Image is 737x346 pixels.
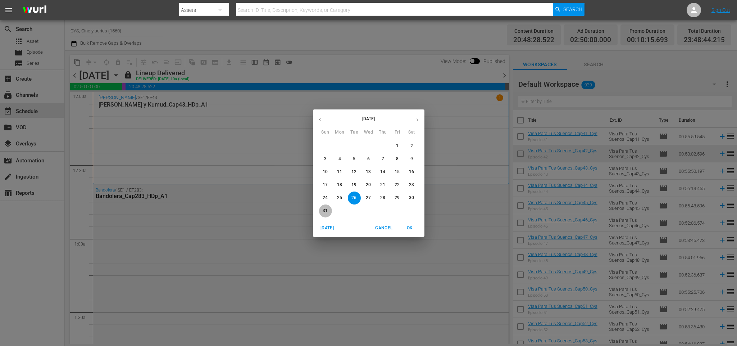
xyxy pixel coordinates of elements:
[405,166,418,179] button: 16
[405,140,418,153] button: 2
[380,182,385,188] p: 21
[711,7,730,13] a: Sign Out
[377,166,390,179] button: 14
[319,192,332,205] button: 24
[409,182,414,188] p: 23
[319,166,332,179] button: 10
[375,224,392,232] span: Cancel
[377,129,390,136] span: Thu
[409,169,414,175] p: 16
[362,179,375,192] button: 20
[395,169,400,175] p: 15
[405,179,418,192] button: 23
[391,179,404,192] button: 22
[337,169,342,175] p: 11
[319,205,332,217] button: 31
[351,182,356,188] p: 19
[319,153,332,166] button: 3
[399,222,422,234] button: OK
[395,195,400,201] p: 29
[362,166,375,179] button: 13
[348,166,361,179] button: 12
[382,156,384,162] p: 7
[405,153,418,166] button: 9
[372,222,395,234] button: Cancel
[351,195,356,201] p: 26
[333,179,346,192] button: 18
[401,224,419,232] span: OK
[396,143,399,149] p: 1
[319,224,336,232] span: [DATE]
[409,195,414,201] p: 30
[316,222,339,234] button: [DATE]
[362,153,375,166] button: 6
[323,169,328,175] p: 10
[319,179,332,192] button: 17
[333,166,346,179] button: 11
[380,195,385,201] p: 28
[338,156,341,162] p: 4
[353,156,355,162] p: 5
[410,143,413,149] p: 2
[367,156,370,162] p: 6
[405,129,418,136] span: Sat
[323,195,328,201] p: 24
[362,129,375,136] span: Wed
[377,179,390,192] button: 21
[377,153,390,166] button: 7
[333,129,346,136] span: Mon
[348,179,361,192] button: 19
[366,182,371,188] p: 20
[324,156,327,162] p: 3
[323,208,328,214] p: 31
[348,192,361,205] button: 26
[396,156,399,162] p: 8
[348,129,361,136] span: Tue
[391,153,404,166] button: 8
[405,192,418,205] button: 30
[563,3,582,16] span: Search
[333,153,346,166] button: 4
[362,192,375,205] button: 27
[337,195,342,201] p: 25
[323,182,328,188] p: 17
[4,6,13,14] span: menu
[391,166,404,179] button: 15
[366,195,371,201] p: 27
[391,140,404,153] button: 1
[327,116,410,122] p: [DATE]
[348,153,361,166] button: 5
[410,156,413,162] p: 9
[377,192,390,205] button: 28
[17,2,52,19] img: ans4CAIJ8jUAAAAAAAAAAAAAAAAAAAAAAAAgQb4GAAAAAAAAAAAAAAAAAAAAAAAAJMjXAAAAAAAAAAAAAAAAAAAAAAAAgAT5G...
[391,129,404,136] span: Fri
[351,169,356,175] p: 12
[380,169,385,175] p: 14
[391,192,404,205] button: 29
[319,129,332,136] span: Sun
[333,192,346,205] button: 25
[366,169,371,175] p: 13
[395,182,400,188] p: 22
[337,182,342,188] p: 18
